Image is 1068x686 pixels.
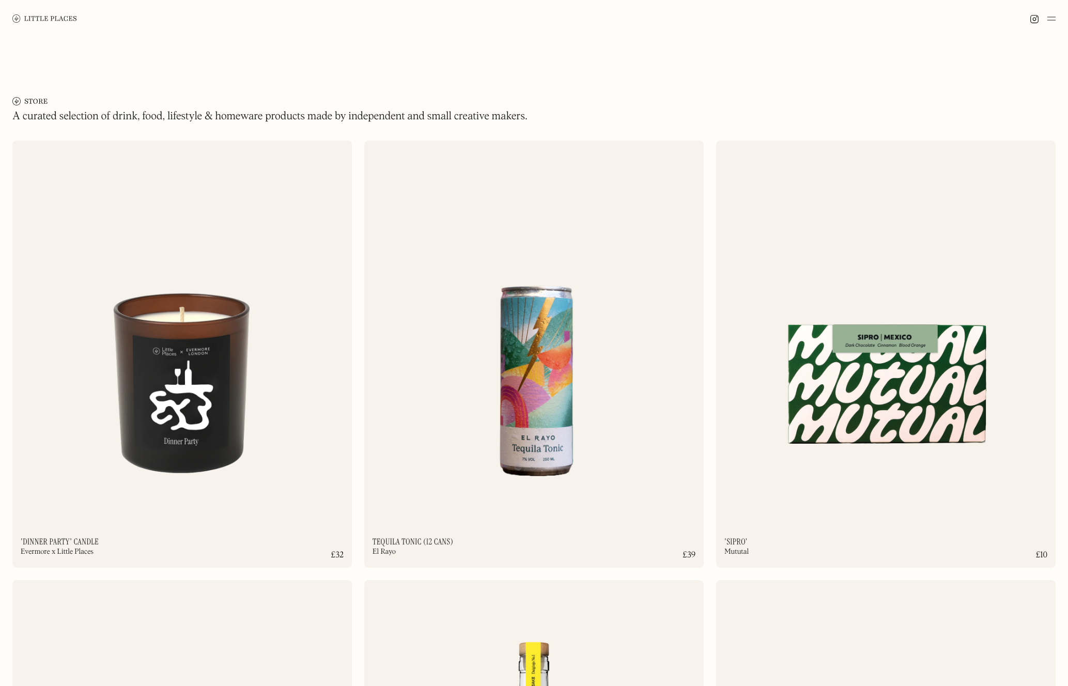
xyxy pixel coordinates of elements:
[1036,551,1047,559] div: £10
[716,141,1056,508] img: 684bd0ca90ddb7c7381503db_Mutual.png
[373,548,396,555] div: El Rayo
[373,538,453,546] h2: Tequila Tonic (12 cans)
[21,548,94,555] div: Evermore x Little Places
[12,141,352,508] img: 6821a401155898ffc9efaafb_Evermore.png
[331,551,344,559] div: £32
[724,538,748,546] h2: 'Sipro'
[724,548,749,555] div: Mututal
[21,538,99,546] h2: 'Dinner Party' Candle
[683,551,695,559] div: £39
[364,141,704,508] img: 684bd0672f53f3bb2a769dc7_Tequila%20Tonic.png
[12,110,528,124] h1: A curated selection of drink, food, lifestyle & homeware products made by independent and small c...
